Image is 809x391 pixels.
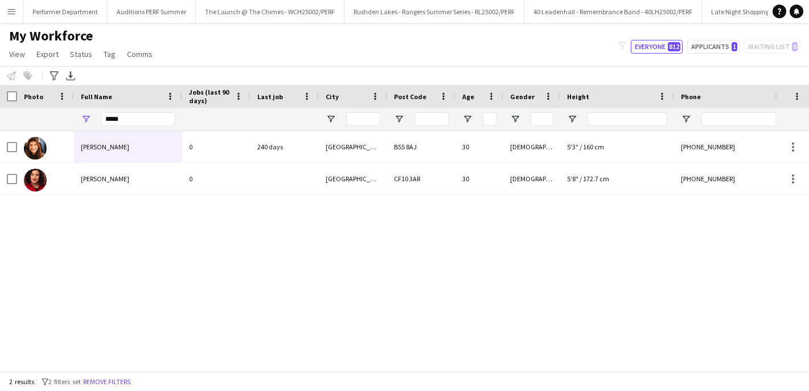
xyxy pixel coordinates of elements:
app-action-btn: Advanced filters [47,69,61,83]
span: Export [36,49,59,59]
div: 5'8" / 172.7 cm [560,163,674,194]
input: Post Code Filter Input [414,112,449,126]
a: Tag [99,47,120,62]
span: Last job [257,92,283,101]
div: [GEOGRAPHIC_DATA] [319,131,387,162]
span: 2 filters set [48,377,81,386]
span: My Workforce [9,27,93,44]
img: Maria Arvanitaki [24,137,47,160]
div: 0 [182,163,250,194]
span: View [9,49,25,59]
button: Open Filter Menu [567,114,577,124]
span: Photo [24,92,43,101]
span: 1 [732,42,737,51]
span: [PERSON_NAME] [81,142,129,151]
input: Gender Filter Input [531,112,553,126]
input: City Filter Input [346,112,380,126]
button: Applicants1 [687,40,740,54]
span: Height [567,92,589,101]
button: Auditions PERF Summer [108,1,196,23]
button: Everyone812 [631,40,683,54]
span: Full Name [81,92,112,101]
div: 5'3" / 160 cm [560,131,674,162]
span: [PERSON_NAME] [81,174,129,183]
span: 812 [668,42,680,51]
img: Maria Cassar [24,169,47,192]
span: Gender [510,92,535,101]
span: Comms [127,49,153,59]
button: Performer Department [23,1,108,23]
div: 30 [455,163,503,194]
div: 240 days [250,131,319,162]
a: View [5,47,30,62]
div: [GEOGRAPHIC_DATA] [319,163,387,194]
button: The Launch @ The Chimes - WCH25002/PERF [196,1,344,23]
div: [DEMOGRAPHIC_DATA] [503,163,560,194]
button: Open Filter Menu [394,114,404,124]
a: Status [65,47,97,62]
div: [DEMOGRAPHIC_DATA] [503,131,560,162]
span: Phone [681,92,701,101]
div: BS5 8AJ [387,131,455,162]
button: Open Filter Menu [81,114,91,124]
span: Post Code [394,92,426,101]
span: City [326,92,339,101]
a: Comms [122,47,157,62]
div: 0 [182,131,250,162]
button: Open Filter Menu [510,114,520,124]
button: Open Filter Menu [462,114,473,124]
span: Status [70,49,92,59]
a: Export [32,47,63,62]
button: 40 Leadenhall - Remembrance Band - 40LH25002/PERF [524,1,702,23]
button: Rushden Lakes - Rangers Summer Series - RL25002/PERF [344,1,524,23]
div: CF10 3AR [387,163,455,194]
span: Tag [104,49,116,59]
input: Age Filter Input [483,112,496,126]
input: Full Name Filter Input [101,112,175,126]
app-action-btn: Export XLSX [64,69,77,83]
button: Open Filter Menu [326,114,336,124]
button: Remove filters [81,376,133,388]
button: Open Filter Menu [681,114,691,124]
span: Jobs (last 90 days) [189,88,230,105]
input: Height Filter Input [588,112,667,126]
div: 30 [455,131,503,162]
span: Age [462,92,474,101]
